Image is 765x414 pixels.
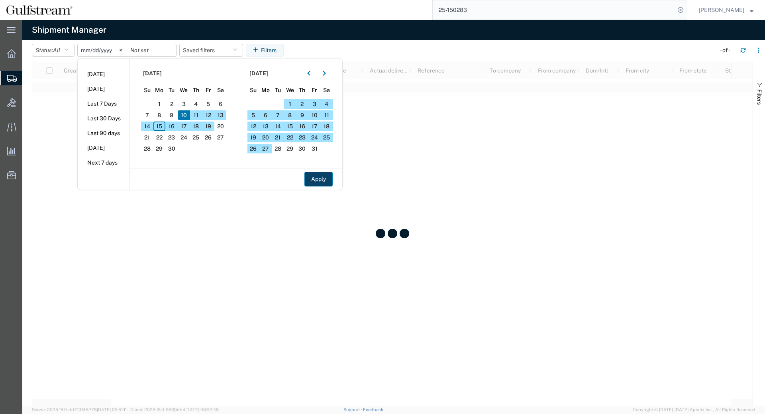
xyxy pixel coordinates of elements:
[284,86,296,94] span: We
[284,133,296,142] span: 22
[141,110,153,120] span: 7
[214,122,227,131] span: 20
[720,46,734,55] div: - of -
[214,133,227,142] span: 27
[296,133,308,142] span: 23
[141,122,153,131] span: 14
[259,86,272,94] span: Mo
[284,144,296,153] span: 29
[165,122,178,131] span: 16
[78,44,127,56] input: Not set
[165,144,178,153] span: 30
[185,407,219,412] span: [DATE] 09:32:48
[130,407,219,412] span: Client: 2025.18.0-9839db4
[284,110,296,120] span: 8
[6,4,73,16] img: logo
[32,20,106,40] h4: Shipment Manager
[78,155,129,170] li: Next 7 days
[141,86,153,94] span: Su
[272,86,284,94] span: Tu
[97,407,127,412] span: [DATE] 09:51:11
[259,110,272,120] span: 6
[178,122,190,131] span: 17
[202,110,214,120] span: 12
[153,133,166,142] span: 22
[78,141,129,155] li: [DATE]
[143,69,162,78] span: [DATE]
[178,110,190,120] span: 10
[78,67,129,82] li: [DATE]
[259,122,272,131] span: 13
[153,122,166,131] span: 15
[165,110,178,120] span: 9
[178,86,190,94] span: We
[308,133,321,142] span: 24
[343,407,363,412] a: Support
[165,133,178,142] span: 23
[153,144,166,153] span: 29
[202,99,214,109] span: 5
[308,122,321,131] span: 17
[296,122,308,131] span: 16
[284,122,296,131] span: 15
[141,144,153,153] span: 28
[214,110,227,120] span: 13
[247,110,260,120] span: 5
[699,6,744,14] span: Jene Middleton
[259,133,272,142] span: 20
[633,406,755,413] span: Copyright © [DATE]-[DATE] Agistix Inc., All Rights Reserved
[32,44,75,57] button: Status:All
[247,144,260,153] span: 26
[247,133,260,142] span: 19
[272,110,284,120] span: 7
[190,133,202,142] span: 25
[214,86,227,94] span: Sa
[756,89,763,105] span: Filters
[202,122,214,131] span: 19
[190,99,202,109] span: 4
[141,133,153,142] span: 21
[202,133,214,142] span: 26
[247,122,260,131] span: 12
[246,44,284,57] button: Filters
[320,133,333,142] span: 25
[32,407,127,412] span: Server: 2025.18.0-dd719145275
[296,99,308,109] span: 2
[190,110,202,120] span: 11
[272,133,284,142] span: 21
[284,99,296,109] span: 1
[272,122,284,131] span: 14
[190,86,202,94] span: Th
[320,122,333,131] span: 18
[165,86,178,94] span: Tu
[272,144,284,153] span: 28
[259,144,272,153] span: 27
[320,99,333,109] span: 4
[363,407,383,412] a: Feedback
[190,122,202,131] span: 18
[247,86,260,94] span: Su
[308,144,321,153] span: 31
[308,86,321,94] span: Fr
[153,110,166,120] span: 8
[320,86,333,94] span: Sa
[296,86,308,94] span: Th
[296,144,308,153] span: 30
[698,5,754,15] button: [PERSON_NAME]
[308,110,321,120] span: 10
[178,133,190,142] span: 24
[165,99,178,109] span: 2
[308,99,321,109] span: 3
[214,99,227,109] span: 6
[202,86,214,94] span: Fr
[249,69,268,78] span: [DATE]
[78,126,129,141] li: Last 90 days
[433,0,675,20] input: Search for shipment number, reference number
[296,110,308,120] span: 9
[320,110,333,120] span: 11
[53,47,60,53] span: All
[304,172,333,186] button: Apply
[153,86,166,94] span: Mo
[78,82,129,96] li: [DATE]
[178,99,190,109] span: 3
